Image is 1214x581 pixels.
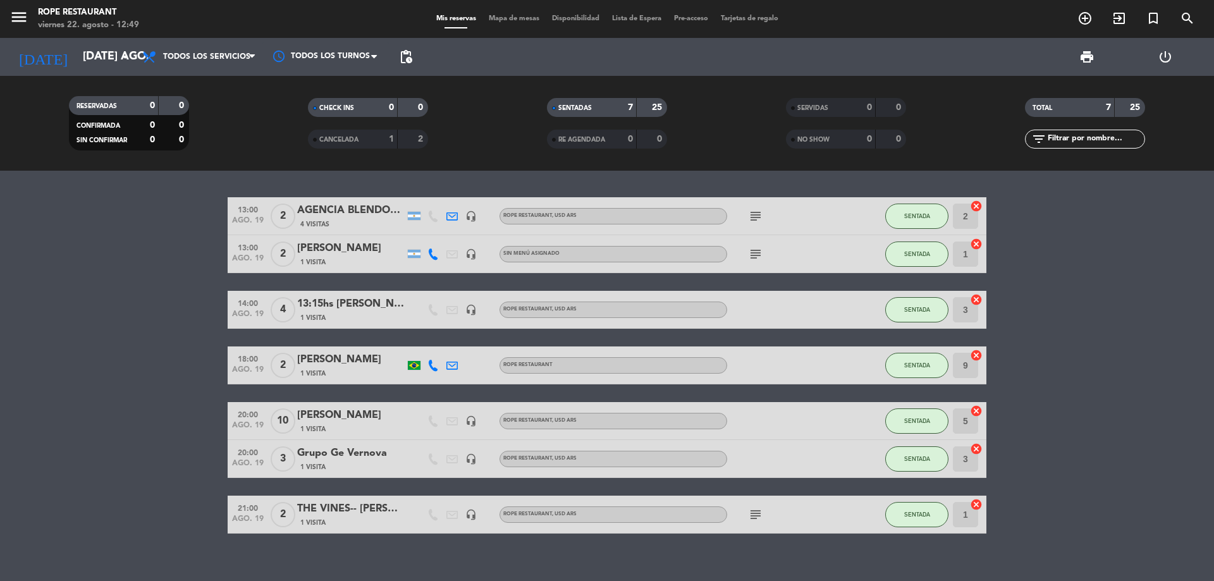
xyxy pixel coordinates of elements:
[430,15,482,22] span: Mis reservas
[970,349,983,362] i: cancel
[904,250,930,257] span: SENTADA
[232,254,264,269] span: ago. 19
[797,137,830,143] span: NO SHOW
[297,445,405,462] div: Grupo Ge Vernova
[970,443,983,455] i: cancel
[904,417,930,424] span: SENTADA
[503,307,577,312] span: ROPE RESTAURANT
[1046,132,1144,146] input: Filtrar por nombre...
[552,418,577,423] span: , USD ARS
[885,204,948,229] button: SENTADA
[232,295,264,310] span: 14:00
[232,459,264,474] span: ago. 19
[797,105,828,111] span: SERVIDAS
[38,19,139,32] div: viernes 22. agosto - 12:49
[179,101,187,110] strong: 0
[38,6,139,19] div: Rope restaurant
[904,306,930,313] span: SENTADA
[300,219,329,229] span: 4 Visitas
[232,351,264,365] span: 18:00
[970,293,983,306] i: cancel
[1112,11,1127,26] i: exit_to_app
[465,453,477,465] i: headset_mic
[503,362,553,367] span: ROPE RESTAURANT
[418,135,426,144] strong: 2
[271,204,295,229] span: 2
[558,137,605,143] span: RE AGENDADA
[300,313,326,323] span: 1 Visita
[297,352,405,368] div: [PERSON_NAME]
[1126,38,1205,76] div: LOG OUT
[552,307,577,312] span: , USD ARS
[389,135,394,144] strong: 1
[628,103,633,112] strong: 7
[885,242,948,267] button: SENTADA
[297,240,405,257] div: [PERSON_NAME]
[657,135,665,144] strong: 0
[179,121,187,130] strong: 0
[77,103,117,109] span: RESERVADAS
[885,446,948,472] button: SENTADA
[552,213,577,218] span: , USD ARS
[232,515,264,529] span: ago. 19
[503,251,560,256] span: Sin menú asignado
[465,509,477,520] i: headset_mic
[970,238,983,250] i: cancel
[503,418,577,423] span: ROPE RESTAURANT
[271,297,295,322] span: 4
[300,369,326,379] span: 1 Visita
[271,242,295,267] span: 2
[271,446,295,472] span: 3
[232,216,264,231] span: ago. 19
[9,8,28,31] button: menu
[232,500,264,515] span: 21:00
[77,123,120,129] span: CONFIRMADA
[1031,131,1046,147] i: filter_list
[867,103,872,112] strong: 0
[970,498,983,511] i: cancel
[9,43,77,71] i: [DATE]
[389,103,394,112] strong: 0
[748,209,763,224] i: subject
[77,137,127,144] span: SIN CONFIRMAR
[1130,103,1143,112] strong: 25
[163,52,250,61] span: Todos los servicios
[1146,11,1161,26] i: turned_in_not
[300,257,326,267] span: 1 Visita
[885,353,948,378] button: SENTADA
[271,408,295,434] span: 10
[1158,49,1173,64] i: power_settings_new
[748,247,763,262] i: subject
[628,135,633,144] strong: 0
[319,105,354,111] span: CHECK INS
[465,304,477,315] i: headset_mic
[546,15,606,22] span: Disponibilidad
[465,248,477,260] i: headset_mic
[300,462,326,472] span: 1 Visita
[885,502,948,527] button: SENTADA
[179,135,187,144] strong: 0
[552,511,577,517] span: , USD ARS
[297,296,405,312] div: 13:15hs [PERSON_NAME]
[885,297,948,322] button: SENTADA
[714,15,785,22] span: Tarjetas de regalo
[668,15,714,22] span: Pre-acceso
[150,101,155,110] strong: 0
[1079,49,1094,64] span: print
[885,408,948,434] button: SENTADA
[9,8,28,27] i: menu
[503,456,577,461] span: ROPE RESTAURANT
[904,362,930,369] span: SENTADA
[300,518,326,528] span: 1 Visita
[1106,103,1111,112] strong: 7
[398,49,414,64] span: pending_actions
[896,103,904,112] strong: 0
[904,511,930,518] span: SENTADA
[418,103,426,112] strong: 0
[232,365,264,380] span: ago. 19
[552,456,577,461] span: , USD ARS
[271,353,295,378] span: 2
[319,137,359,143] span: CANCELADA
[271,502,295,527] span: 2
[1077,11,1093,26] i: add_circle_outline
